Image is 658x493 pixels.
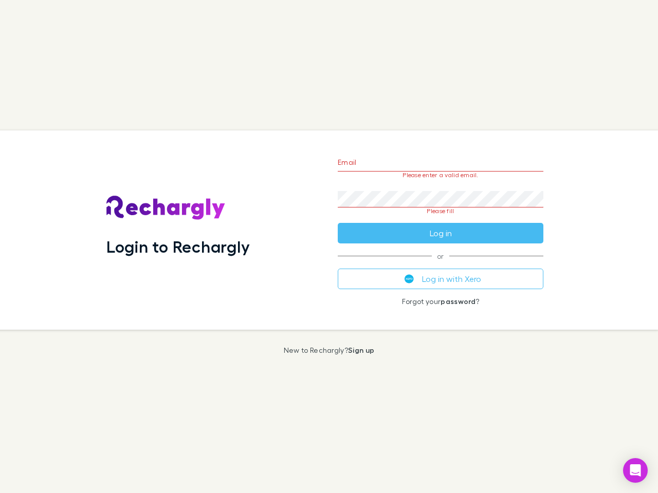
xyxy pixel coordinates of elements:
p: Please fill [338,207,543,215]
img: Rechargly's Logo [106,196,226,220]
a: Sign up [348,346,374,354]
button: Log in [338,223,543,243]
h1: Login to Rechargly [106,237,250,256]
a: password [441,297,476,306]
p: New to Rechargly? [284,346,375,354]
p: Please enter a valid email. [338,172,543,179]
button: Log in with Xero [338,269,543,289]
p: Forgot your ? [338,297,543,306]
div: Open Intercom Messenger [623,458,648,483]
img: Xero's logo [405,274,414,283]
